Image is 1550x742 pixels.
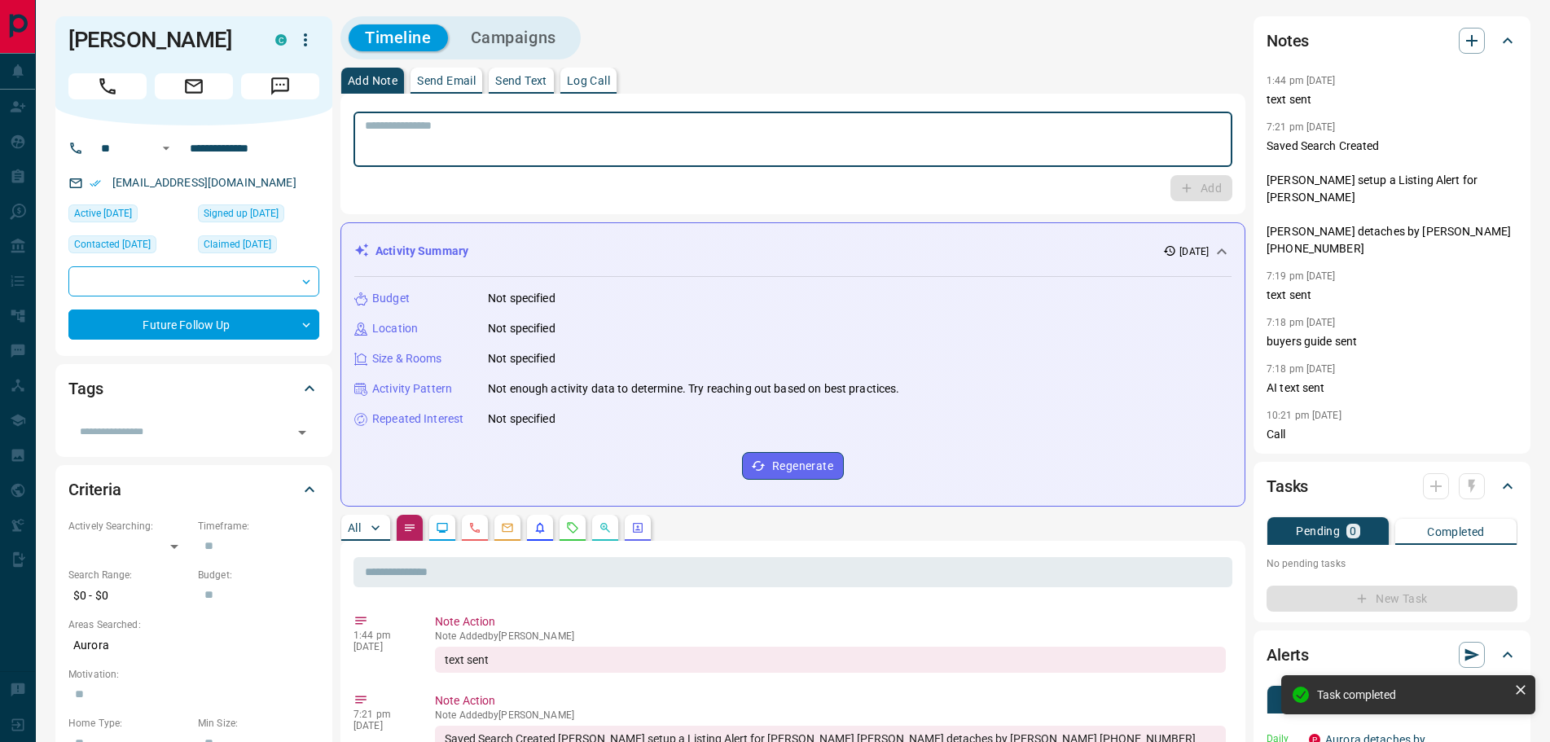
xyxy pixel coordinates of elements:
p: Not specified [488,320,555,337]
p: 7:21 pm [DATE] [1267,121,1336,133]
p: Note Added by [PERSON_NAME] [435,630,1226,642]
p: Min Size: [198,716,319,731]
svg: Calls [468,521,481,534]
svg: Requests [566,521,579,534]
p: Note Action [435,692,1226,709]
p: text sent [1267,287,1517,304]
div: Tue Jul 01 2025 [198,204,319,227]
p: Budget: [198,568,319,582]
span: Claimed [DATE] [204,236,271,252]
p: Actively Searching: [68,519,190,533]
p: Not specified [488,350,555,367]
p: buyers guide sent [1267,333,1517,350]
p: 1:44 pm [353,630,411,641]
span: Message [241,73,319,99]
h1: [PERSON_NAME] [68,27,251,53]
div: Tags [68,369,319,408]
p: Home Type: [68,716,190,731]
p: Note Added by [PERSON_NAME] [435,709,1226,721]
svg: Email Verified [90,178,101,189]
p: [DATE] [1179,244,1209,259]
div: Fri Aug 08 2025 [68,204,190,227]
span: Contacted [DATE] [74,236,151,252]
span: Email [155,73,233,99]
div: Alerts [1267,635,1517,674]
p: Call [1267,426,1517,443]
div: Tue Jul 01 2025 [198,235,319,258]
div: Notes [1267,21,1517,60]
p: Completed [1427,526,1485,538]
svg: Agent Actions [631,521,644,534]
p: Note Action [435,613,1226,630]
p: Areas Searched: [68,617,319,632]
p: Not enough activity data to determine. Try reaching out based on best practices. [488,380,900,397]
span: Call [68,73,147,99]
p: 7:18 pm [DATE] [1267,363,1336,375]
div: Activity Summary[DATE] [354,236,1232,266]
p: No pending tasks [1267,551,1517,576]
div: Future Follow Up [68,310,319,340]
p: Location [372,320,418,337]
p: 7:19 pm [DATE] [1267,270,1336,282]
p: $0 - $0 [68,582,190,609]
p: 1:44 pm [DATE] [1267,75,1336,86]
button: Open [156,138,176,158]
svg: Notes [403,521,416,534]
p: Log Call [567,75,610,86]
p: Budget [372,290,410,307]
div: text sent [435,647,1226,673]
button: Open [291,421,314,444]
p: Repeated Interest [372,411,463,428]
button: Regenerate [742,452,844,480]
h2: Alerts [1267,642,1309,668]
button: Campaigns [454,24,573,51]
svg: Listing Alerts [533,521,547,534]
span: Signed up [DATE] [204,205,279,222]
p: Search Range: [68,568,190,582]
svg: Opportunities [599,521,612,534]
h2: Tags [68,375,103,402]
h2: Notes [1267,28,1309,54]
svg: Lead Browsing Activity [436,521,449,534]
p: Aurora [68,632,319,659]
div: Tasks [1267,467,1517,506]
p: text sent [1267,91,1517,108]
p: 0 [1350,525,1356,537]
p: All [348,522,361,533]
p: Send Email [417,75,476,86]
p: AI text sent [1267,380,1517,397]
div: condos.ca [275,34,287,46]
div: Criteria [68,470,319,509]
p: Motivation: [68,667,319,682]
div: Sat Jul 05 2025 [68,235,190,258]
div: Task completed [1317,688,1508,701]
span: Active [DATE] [74,205,132,222]
p: Pending [1296,525,1340,537]
p: Activity Pattern [372,380,452,397]
p: 7:18 pm [DATE] [1267,317,1336,328]
svg: Emails [501,521,514,534]
p: Add Note [348,75,397,86]
p: Not specified [488,290,555,307]
p: Size & Rooms [372,350,442,367]
p: [DATE] [353,720,411,731]
p: 7:21 pm [353,709,411,720]
button: Timeline [349,24,448,51]
p: 10:21 pm [DATE] [1267,410,1341,421]
p: Not specified [488,411,555,428]
h2: Criteria [68,476,121,503]
p: [DATE] [353,641,411,652]
p: Saved Search Created [PERSON_NAME] setup a Listing Alert for [PERSON_NAME] [PERSON_NAME] detaches... [1267,138,1517,257]
a: [EMAIL_ADDRESS][DOMAIN_NAME] [112,176,296,189]
p: Activity Summary [375,243,468,260]
p: Send Text [495,75,547,86]
p: Timeframe: [198,519,319,533]
h2: Tasks [1267,473,1308,499]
